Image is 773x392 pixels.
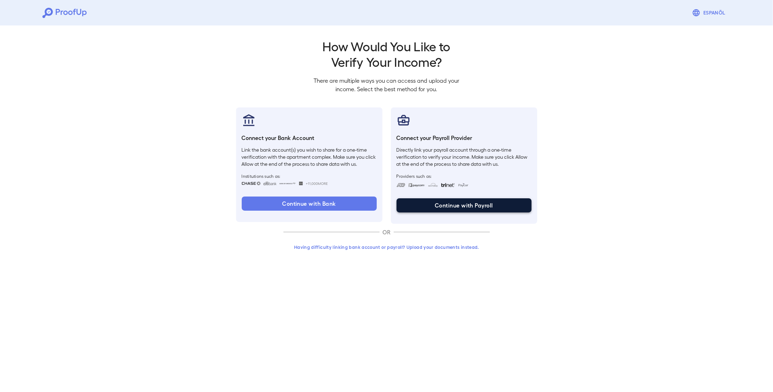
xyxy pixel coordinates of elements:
img: adp.svg [397,183,405,187]
span: Institutions such as: [242,173,377,179]
button: Continue with Bank [242,197,377,211]
p: Directly link your payroll account through a one-time verification to verify your income. Make su... [397,146,532,168]
button: Having difficulty linking bank account or payroll? Upload your documents instead. [283,241,490,253]
button: Continue with Payroll [397,198,532,212]
img: payrollProvider.svg [397,113,411,127]
img: wellsfargo.svg [299,182,303,185]
p: Link the bank account(s) you wish to share for a one-time verification with the apartment complex... [242,146,377,168]
p: There are multiple ways you can access and upload your income. Select the best method for you. [308,76,465,93]
h6: Connect your Bank Account [242,134,377,142]
h6: Connect your Payroll Provider [397,134,532,142]
img: chase.svg [242,182,260,185]
p: OR [380,228,394,236]
h2: How Would You Like to Verify Your Income? [308,38,465,69]
img: workday.svg [428,183,438,187]
img: trinet.svg [441,183,455,187]
img: paycon.svg [458,183,469,187]
span: +11,000 More [306,181,328,186]
img: paycom.svg [408,183,425,187]
button: Espanõl [689,6,731,20]
img: bankOfAmerica.svg [279,182,296,185]
span: Providers such as: [397,173,532,179]
img: citibank.svg [263,182,277,185]
img: bankAccount.svg [242,113,256,127]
